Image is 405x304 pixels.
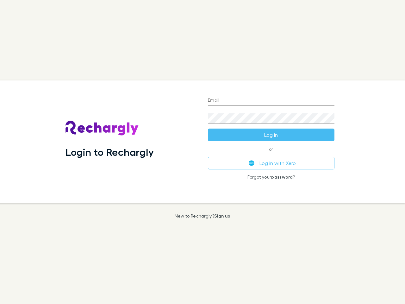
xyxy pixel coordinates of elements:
button: Log in [208,129,334,141]
p: Forgot your ? [208,174,334,180]
img: Rechargly's Logo [65,121,139,136]
h1: Login to Rechargly [65,146,154,158]
button: Log in with Xero [208,157,334,169]
a: password [271,174,293,180]
p: New to Rechargly? [175,213,231,218]
img: Xero's logo [249,160,254,166]
a: Sign up [214,213,230,218]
